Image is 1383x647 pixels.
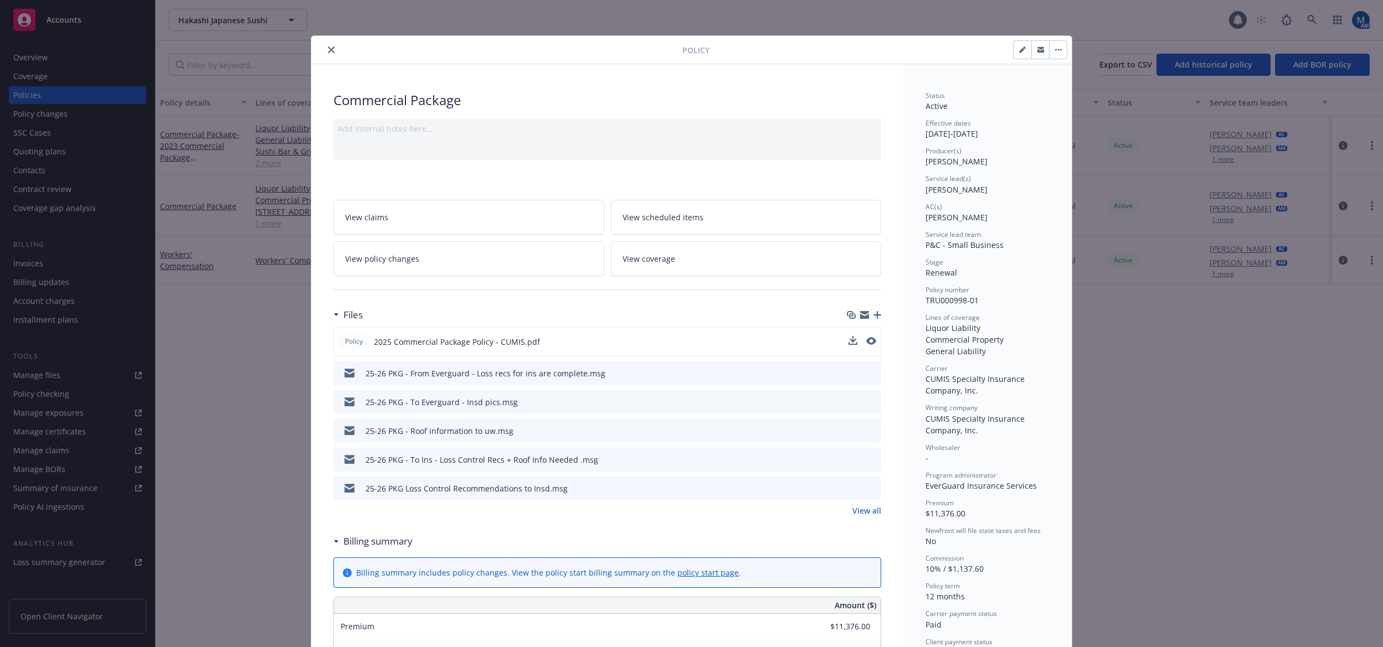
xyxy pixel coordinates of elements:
span: View scheduled items [623,211,703,223]
input: 0.00 [805,618,877,635]
span: Policy [343,337,365,346]
span: Policy term [926,581,960,591]
button: preview file [867,454,877,465]
span: CUMIS Specialty Insurance Company, Inc. [926,413,1027,436]
span: Renewal [926,267,957,278]
span: 2025 Commercial Package Policy - CUMIS.pdf [374,336,540,348]
span: 12 months [926,591,965,602]
span: Service lead team [926,230,981,239]
div: General Liability [926,345,1050,357]
span: Policy number [926,285,969,294]
div: Billing summary [333,534,413,548]
a: View all [852,505,881,516]
span: No [926,536,936,546]
span: Effective dates [926,118,971,128]
span: EverGuard Insurance Services [926,480,1037,491]
span: View claims [345,211,388,223]
span: $11,376.00 [926,508,965,519]
span: Stage [926,257,943,267]
span: TRU000998-01 [926,295,979,306]
span: Producer(s) [926,146,962,156]
span: Lines of coverage [926,313,980,322]
div: 25-26 PKG - To Ins - Loss Control Recs + Roof Info Needed .msg [366,454,598,465]
button: download file [849,454,858,465]
a: View coverage [611,241,882,276]
button: preview file [867,483,877,494]
div: [DATE] - [DATE] [926,118,1050,139]
span: 10% / $1,137.60 [926,563,984,574]
a: View claims [333,200,604,235]
button: download file [849,396,858,408]
span: Premium [926,498,954,508]
span: Carrier [926,364,948,373]
button: download file [849,425,858,437]
span: P&C - Small Business [926,240,1004,250]
span: Client payment status [926,637,993,646]
span: Active [926,101,948,111]
span: Carrier payment status [926,609,997,618]
span: Paid [926,619,942,630]
span: AC(s) [926,202,942,211]
span: Program administrator [926,470,996,480]
button: download file [849,368,858,379]
h3: Billing summary [343,534,413,548]
span: - [926,453,928,463]
button: preview file [867,368,877,379]
div: 25-26 PKG - To Everguard - Insd pics.msg [366,396,518,408]
span: [PERSON_NAME] [926,184,988,195]
span: [PERSON_NAME] [926,212,988,222]
div: Billing summary includes policy changes. View the policy start billing summary on the . [356,567,741,578]
button: download file [849,336,857,345]
div: Liquor Liability [926,322,1050,334]
button: download file [849,336,857,348]
div: Add internal notes here... [338,123,877,134]
a: View policy changes [333,241,604,276]
a: policy start page [677,567,739,578]
span: View policy changes [345,253,419,265]
button: close [325,43,338,56]
span: Writing company [926,403,978,412]
button: preview file [867,425,877,437]
button: preview file [867,396,877,408]
span: Commission [926,553,964,563]
div: Files [333,308,363,322]
span: Service lead(s) [926,174,971,183]
div: 25-26 PKG - From Everguard - Loss recs for ins are complete.msg [366,368,605,379]
span: Amount ($) [835,599,876,611]
span: View coverage [623,253,675,265]
span: Status [926,91,945,100]
span: Newfront will file state taxes and fees [926,526,1041,535]
div: 25-26 PKG Loss Control Recommendations to Insd.msg [366,483,568,494]
button: preview file [866,336,876,348]
span: CUMIS Specialty Insurance Company, Inc. [926,374,1027,396]
button: download file [849,483,858,494]
span: Policy [682,44,710,56]
a: View scheduled items [611,200,882,235]
button: preview file [866,337,876,345]
span: Wholesaler [926,443,960,452]
span: [PERSON_NAME] [926,156,988,167]
div: 25-26 PKG - Roof information to uw.msg [366,425,513,437]
div: Commercial Package [333,91,881,110]
h3: Files [343,308,363,322]
span: Premium [341,621,374,632]
div: Commercial Property [926,334,1050,345]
